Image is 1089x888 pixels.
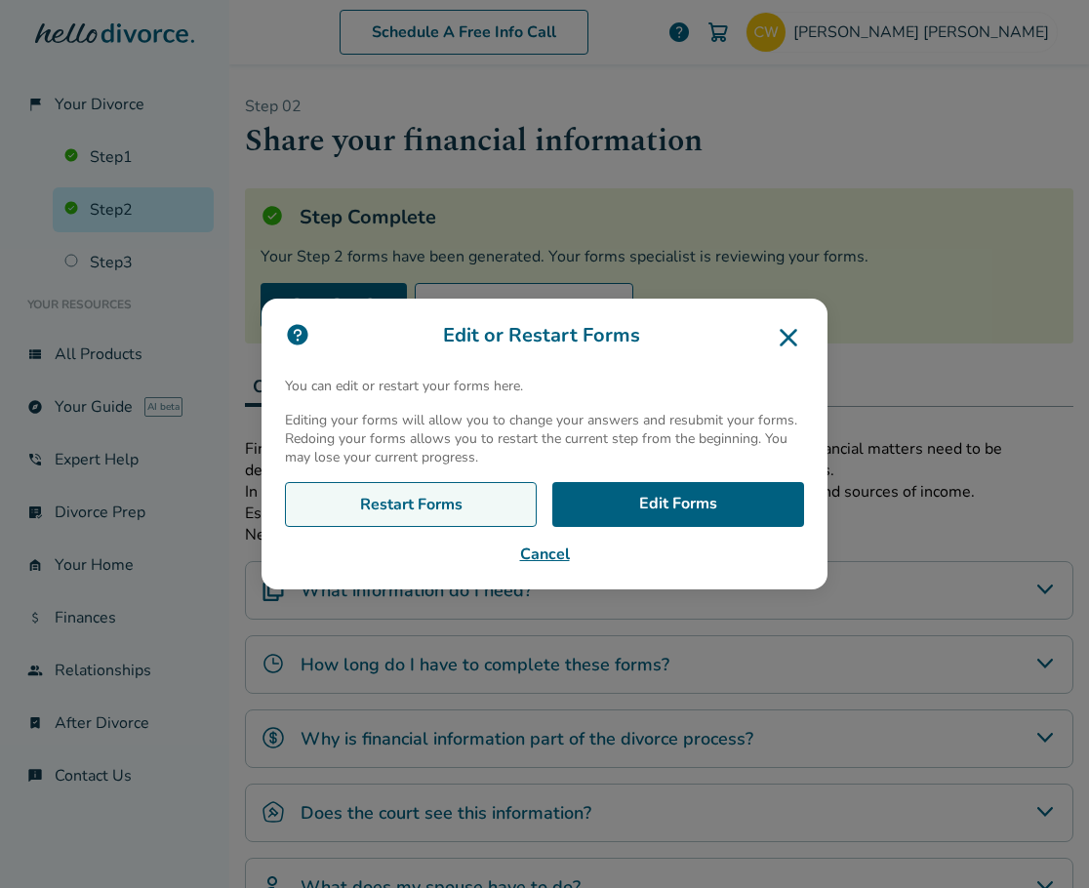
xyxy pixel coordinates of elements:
[285,482,537,527] a: Restart Forms
[285,543,804,566] button: Cancel
[285,322,310,347] img: icon
[285,411,804,466] p: Editing your forms will allow you to change your answers and resubmit your forms. Redoing your fo...
[285,377,804,395] p: You can edit or restart your forms here.
[285,322,804,353] h3: Edit or Restart Forms
[552,482,804,527] a: Edit Forms
[991,794,1089,888] iframe: Chat Widget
